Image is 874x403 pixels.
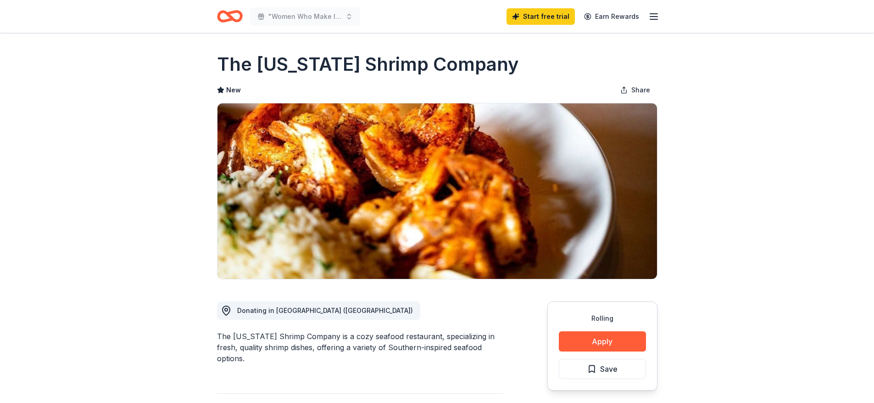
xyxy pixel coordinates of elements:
[250,7,360,26] button: "Women Who Make It Happen" Scholarship Fundraiser
[217,103,657,279] img: Image for The Georgia Shrimp Company
[631,85,650,96] span: Share
[226,85,241,96] span: New
[579,8,645,25] a: Earn Rewards
[600,363,618,375] span: Save
[217,331,503,364] div: The [US_STATE] Shrimp Company is a cozy seafood restaurant, specializing in fresh, quality shrimp...
[559,313,646,324] div: Rolling
[237,307,413,314] span: Donating in [GEOGRAPHIC_DATA] ([GEOGRAPHIC_DATA])
[613,81,657,99] button: Share
[217,51,519,77] h1: The [US_STATE] Shrimp Company
[559,359,646,379] button: Save
[559,331,646,352] button: Apply
[268,11,342,22] span: "Women Who Make It Happen" Scholarship Fundraiser
[217,6,243,27] a: Home
[507,8,575,25] a: Start free trial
